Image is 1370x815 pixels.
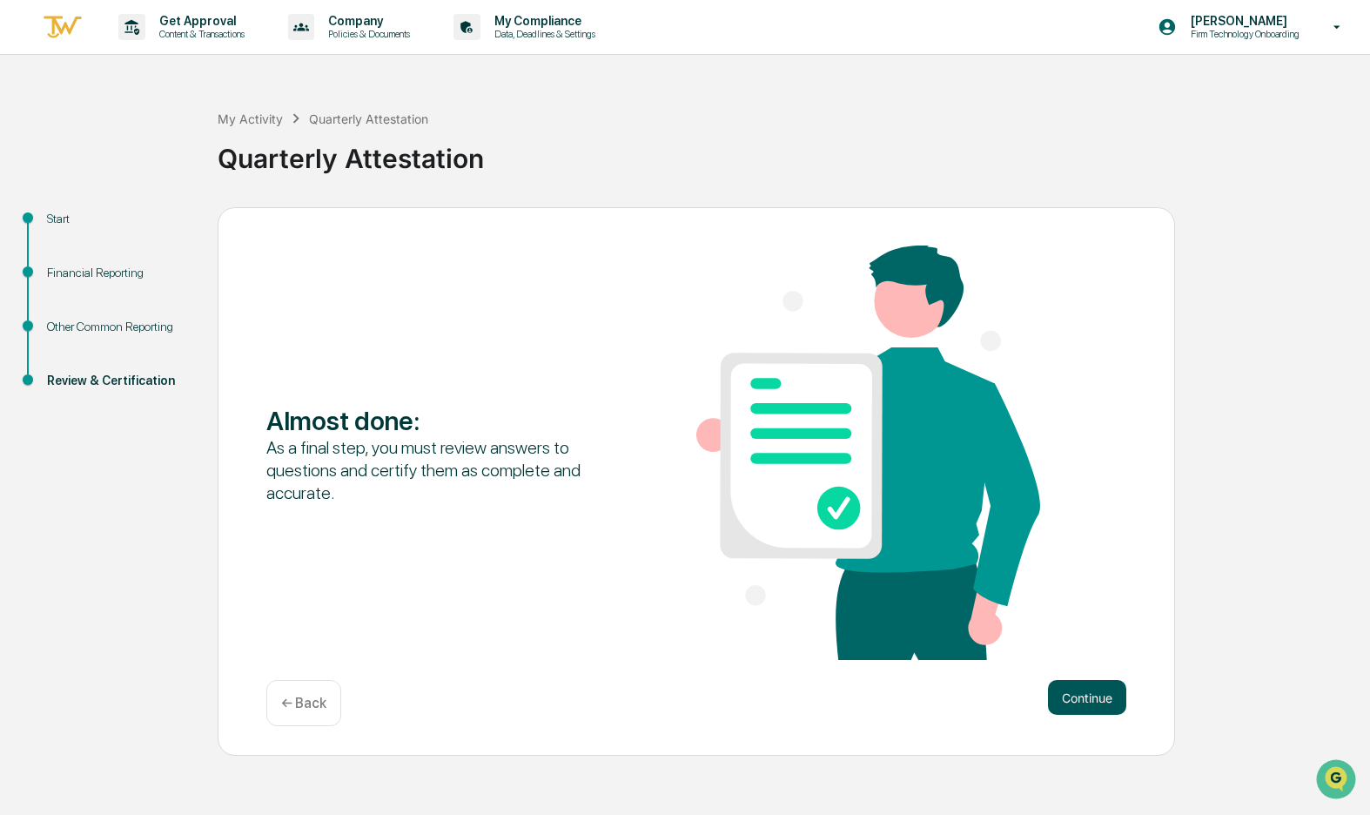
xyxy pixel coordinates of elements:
[145,28,253,40] p: Content & Transactions
[35,253,110,270] span: Data Lookup
[17,254,31,268] div: 🔎
[47,318,190,336] div: Other Common Reporting
[126,221,140,235] div: 🗄️
[696,246,1040,660] img: Almost done
[480,14,604,28] p: My Compliance
[123,294,211,308] a: Powered byPylon
[119,212,223,244] a: 🗄️Attestations
[42,13,84,42] img: logo
[314,28,419,40] p: Policies & Documents
[144,219,216,237] span: Attestations
[281,695,326,711] p: ← Back
[17,133,49,165] img: 1746055101610-c473b297-6a78-478c-a979-82029cc54cd1
[47,264,190,282] div: Financial Reporting
[10,212,119,244] a: 🖐️Preclearance
[314,14,419,28] p: Company
[17,221,31,235] div: 🖐️
[218,111,283,126] div: My Activity
[17,37,317,64] p: How can we help?
[59,151,220,165] div: We're available if you need us!
[266,436,610,504] div: As a final step, you must review answers to questions and certify them as complete and accurate.
[1177,28,1308,40] p: Firm Technology Onboarding
[59,133,285,151] div: Start new chat
[266,405,610,436] div: Almost done :
[1177,14,1308,28] p: [PERSON_NAME]
[1048,680,1126,715] button: Continue
[309,111,428,126] div: Quarterly Attestation
[47,372,190,390] div: Review & Certification
[35,219,112,237] span: Preclearance
[1314,758,1361,805] iframe: Open customer support
[145,14,253,28] p: Get Approval
[10,246,117,277] a: 🔎Data Lookup
[296,138,317,159] button: Start new chat
[480,28,604,40] p: Data, Deadlines & Settings
[173,295,211,308] span: Pylon
[218,129,1361,174] div: Quarterly Attestation
[47,210,190,228] div: Start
